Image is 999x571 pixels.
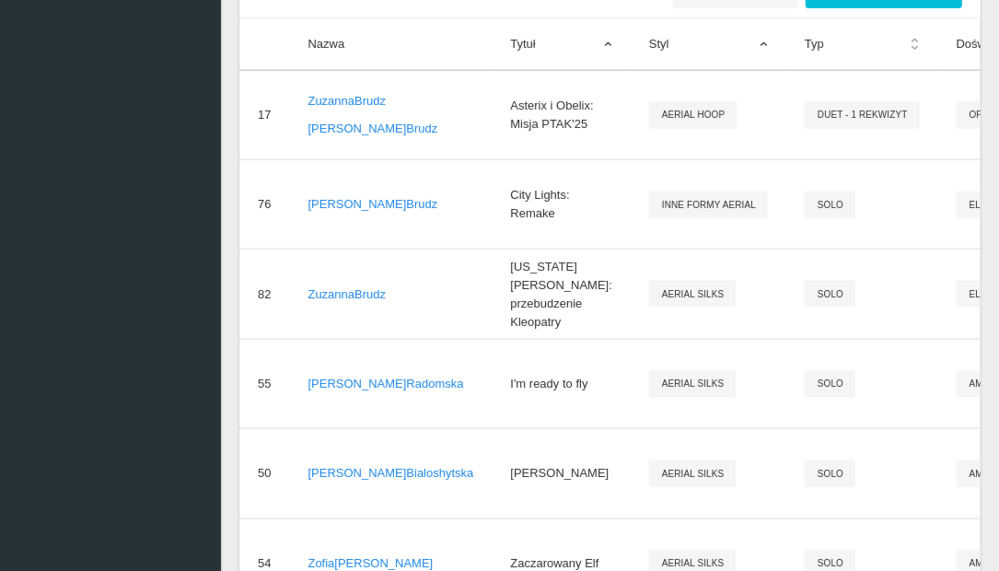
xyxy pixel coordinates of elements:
td: [US_STATE][PERSON_NAME]: przebudzenie Kleopatry [492,249,631,338]
p: [PERSON_NAME] Radomska [308,375,473,393]
span: Aerial Silks [649,370,737,397]
span: Aerial Silks [649,460,737,487]
span: Aerial Hoop [649,101,738,128]
td: City Lights: Remake [492,159,631,249]
span: solo [805,460,855,487]
td: Asterix i Obelix: Misja PTAK'25 [492,71,631,159]
td: [PERSON_NAME] [492,428,631,518]
th: Styl [631,18,786,71]
span: Aerial Silks [649,281,737,308]
p: [PERSON_NAME] Bialoshytska [308,464,473,483]
td: 50 [239,428,289,518]
td: 55 [239,339,289,428]
th: Typ [786,18,938,71]
td: 76 [239,159,289,249]
th: Nazwa [289,18,492,71]
span: duet - 1 rekwizyt [805,101,920,128]
p: Zuzanna Brudz [308,285,473,304]
th: Tytuł [492,18,631,71]
p: [PERSON_NAME] Brudz [308,120,473,138]
span: solo [805,192,855,218]
td: I'm ready to fly [492,339,631,428]
p: Zuzanna Brudz [308,92,473,111]
p: [PERSON_NAME] Brudz [308,195,473,214]
td: 82 [239,249,289,338]
span: solo [805,281,855,308]
td: 17 [239,71,289,159]
span: solo [805,370,855,397]
span: Inne Formy Aerial [649,192,768,218]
